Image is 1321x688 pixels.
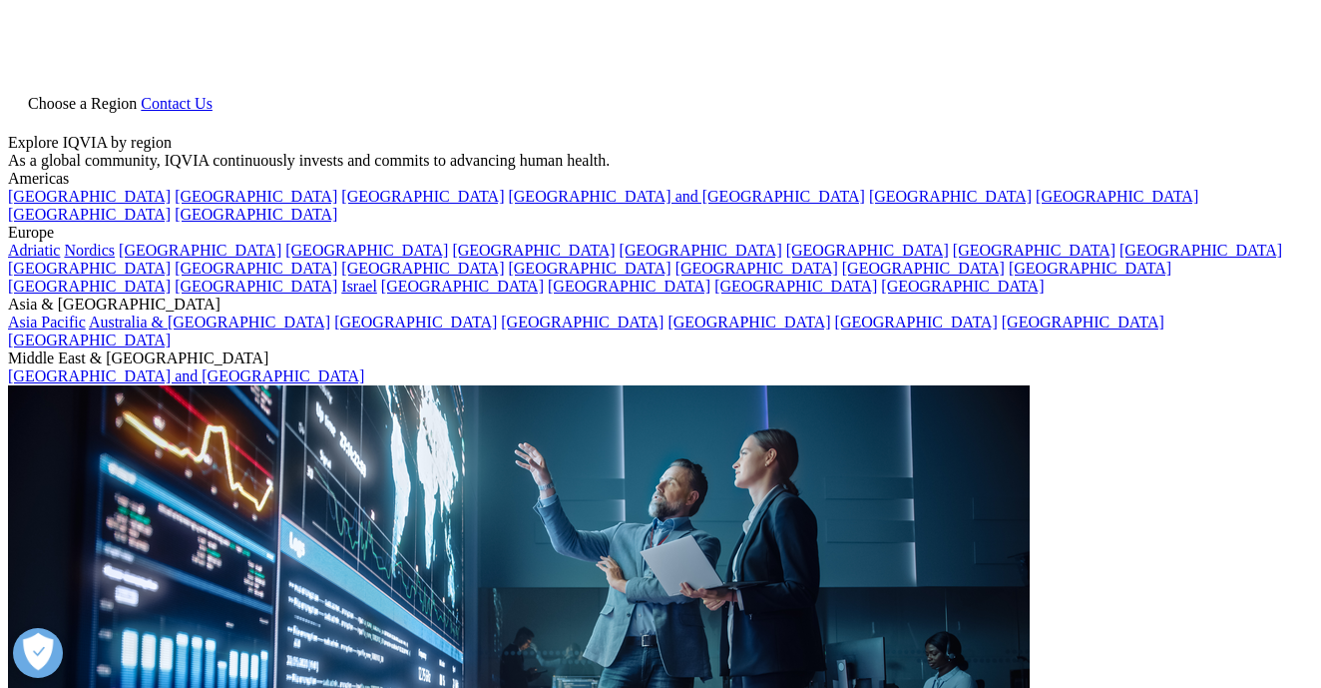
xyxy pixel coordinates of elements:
[8,260,171,277] a: [GEOGRAPHIC_DATA]
[8,278,171,295] a: [GEOGRAPHIC_DATA]
[381,278,544,295] a: [GEOGRAPHIC_DATA]
[501,314,663,331] a: [GEOGRAPHIC_DATA]
[8,296,1313,314] div: Asia & [GEOGRAPHIC_DATA]
[334,314,497,331] a: [GEOGRAPHIC_DATA]
[8,134,1313,152] div: Explore IQVIA by region
[141,95,213,112] a: Contact Us
[548,278,710,295] a: [GEOGRAPHIC_DATA]
[341,278,377,295] a: Israel
[175,260,337,277] a: [GEOGRAPHIC_DATA]
[341,188,504,205] a: [GEOGRAPHIC_DATA]
[508,260,670,277] a: [GEOGRAPHIC_DATA]
[8,188,171,205] a: [GEOGRAPHIC_DATA]
[8,314,86,331] a: Asia Pacific
[1009,260,1171,277] a: [GEOGRAPHIC_DATA]
[341,260,504,277] a: [GEOGRAPHIC_DATA]
[64,242,115,259] a: Nordics
[28,95,137,112] span: Choose a Region
[786,242,949,259] a: [GEOGRAPHIC_DATA]
[835,314,998,331] a: [GEOGRAPHIC_DATA]
[1036,188,1198,205] a: [GEOGRAPHIC_DATA]
[1119,242,1282,259] a: [GEOGRAPHIC_DATA]
[8,170,1313,188] div: Americas
[869,188,1032,205] a: [GEOGRAPHIC_DATA]
[8,206,171,223] a: [GEOGRAPHIC_DATA]
[714,278,877,295] a: [GEOGRAPHIC_DATA]
[452,242,615,259] a: [GEOGRAPHIC_DATA]
[8,224,1313,242] div: Europe
[285,242,448,259] a: [GEOGRAPHIC_DATA]
[175,278,337,295] a: [GEOGRAPHIC_DATA]
[8,349,1313,367] div: Middle East & [GEOGRAPHIC_DATA]
[175,188,337,205] a: [GEOGRAPHIC_DATA]
[8,367,364,384] a: [GEOGRAPHIC_DATA] and [GEOGRAPHIC_DATA]
[8,332,171,348] a: [GEOGRAPHIC_DATA]
[508,188,864,205] a: [GEOGRAPHIC_DATA] and [GEOGRAPHIC_DATA]
[8,152,1313,170] div: As a global community, IQVIA continuously invests and commits to advancing human health.
[675,260,838,277] a: [GEOGRAPHIC_DATA]
[175,206,337,223] a: [GEOGRAPHIC_DATA]
[89,314,330,331] a: Australia & [GEOGRAPHIC_DATA]
[13,628,63,678] button: Abrir preferencias
[953,242,1115,259] a: [GEOGRAPHIC_DATA]
[1002,314,1164,331] a: [GEOGRAPHIC_DATA]
[667,314,830,331] a: [GEOGRAPHIC_DATA]
[842,260,1005,277] a: [GEOGRAPHIC_DATA]
[119,242,281,259] a: [GEOGRAPHIC_DATA]
[8,242,60,259] a: Adriatic
[881,278,1044,295] a: [GEOGRAPHIC_DATA]
[620,242,782,259] a: [GEOGRAPHIC_DATA]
